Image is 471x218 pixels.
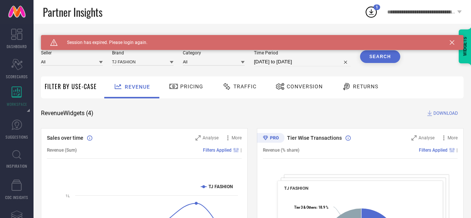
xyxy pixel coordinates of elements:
span: Filter By Use-Case [45,82,97,91]
button: Search [360,50,400,63]
div: Premium [257,133,284,144]
tspan: Tier 3 & Others [294,205,316,209]
span: WORKSPACE [7,101,27,107]
span: Pricing [180,83,203,89]
span: Revenue (% share) [263,148,299,153]
span: More [232,135,242,140]
div: Open download list [365,5,378,19]
span: Revenue [125,84,150,90]
span: Tier Wise Transactions [287,135,342,141]
text: 1L [66,194,70,198]
span: DASHBOARD [7,44,27,49]
span: SYSTEM WORKSPACE [41,35,93,41]
span: Analyse [419,135,435,140]
span: TJ FASHION [284,186,308,191]
span: Filters Applied [419,148,448,153]
span: Analyse [203,135,219,140]
span: Time Period [254,50,351,56]
span: Revenue (Sum) [47,148,77,153]
span: SCORECARDS [6,74,28,79]
span: Conversion [287,83,323,89]
text: : 18.9 % [294,205,328,209]
span: Partner Insights [43,4,102,20]
span: More [448,135,458,140]
span: Traffic [233,83,257,89]
span: 1 [376,5,378,10]
span: Returns [353,83,378,89]
span: Seller [41,50,103,56]
span: Revenue Widgets ( 4 ) [41,110,93,117]
span: DOWNLOAD [433,110,458,117]
span: Sales over time [47,135,83,141]
span: CDC INSIGHTS [5,195,28,200]
span: | [456,148,458,153]
svg: Zoom [411,135,417,140]
span: | [241,148,242,153]
span: SUGGESTIONS [6,134,28,140]
span: Session has expired. Please login again. [58,40,147,45]
svg: Zoom [195,135,201,140]
span: Category [183,50,245,56]
text: TJ FASHION [209,184,233,189]
span: Filters Applied [203,148,232,153]
span: Brand [112,50,174,56]
span: INSPIRATION [6,163,27,169]
input: Select time period [254,57,351,66]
